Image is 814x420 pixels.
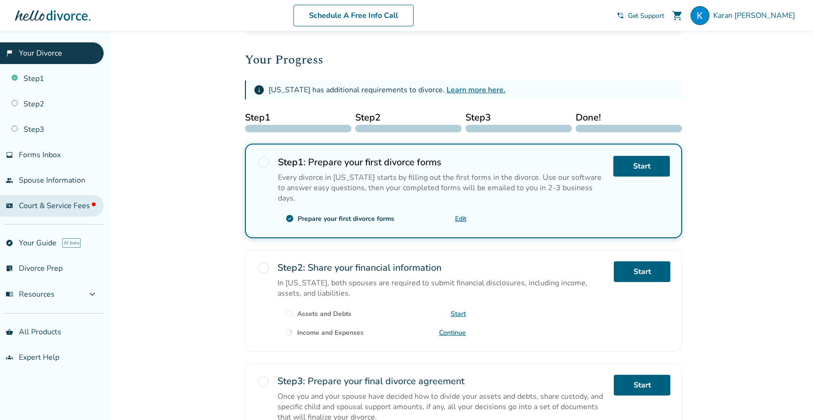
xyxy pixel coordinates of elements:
h2: Share your financial information [277,261,606,274]
span: AI beta [62,238,81,248]
span: radio_button_unchecked [257,156,270,169]
span: list_alt_check [6,265,13,272]
span: Karan [PERSON_NAME] [713,10,799,21]
a: Continue [439,328,466,337]
div: Income and Expenses [297,328,364,337]
h2: Prepare your first divorce forms [278,156,606,169]
img: Karan Bathla [691,6,709,25]
a: Learn more here. [447,85,505,95]
a: Start [614,261,670,282]
span: expand_more [87,289,98,300]
span: check_circle [285,214,294,223]
div: In [US_STATE], both spouses are required to submit financial disclosures, including income, asset... [277,278,606,299]
span: flag_2 [6,49,13,57]
span: Step 1 [245,111,351,125]
div: [US_STATE] has additional requirements to divorce. [269,85,505,95]
span: menu_book [6,291,13,298]
a: phone_in_talkGet Support [617,11,664,20]
span: info [253,84,265,96]
span: explore [6,239,13,247]
div: Assets and Debts [297,309,351,318]
span: Court & Service Fees [19,201,96,211]
a: Schedule A Free Info Call [293,5,414,26]
a: Start [613,156,670,177]
span: phone_in_talk [617,12,624,19]
strong: Step 1 : [278,156,306,169]
a: Edit [455,214,466,223]
span: Step 2 [355,111,462,125]
span: shopping_cart [672,10,683,21]
span: people [6,177,13,184]
strong: Step 3 : [277,375,305,388]
span: groups [6,354,13,361]
span: Forms Inbox [19,150,61,160]
span: radio_button_unchecked [285,309,293,318]
span: Done! [576,111,682,125]
div: Every divorce in [US_STATE] starts by filling out the first forms in the divorce. Use our softwar... [278,172,606,203]
span: Resources [6,289,55,299]
h2: Your Progress [245,50,682,69]
span: universal_currency_alt [6,202,13,210]
span: Step 3 [465,111,572,125]
span: shopping_basket [6,328,13,336]
div: Prepare your first divorce forms [298,214,394,223]
a: Start [451,309,466,318]
strong: Step 2 : [277,261,305,274]
iframe: Chat Widget [767,375,814,420]
span: radio_button_unchecked [257,261,270,275]
span: radio_button_unchecked [257,375,270,388]
span: clock_loader_40 [285,328,293,337]
h2: Prepare your final divorce agreement [277,375,606,388]
span: inbox [6,151,13,159]
a: Start [614,375,670,396]
span: Get Support [628,11,664,20]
